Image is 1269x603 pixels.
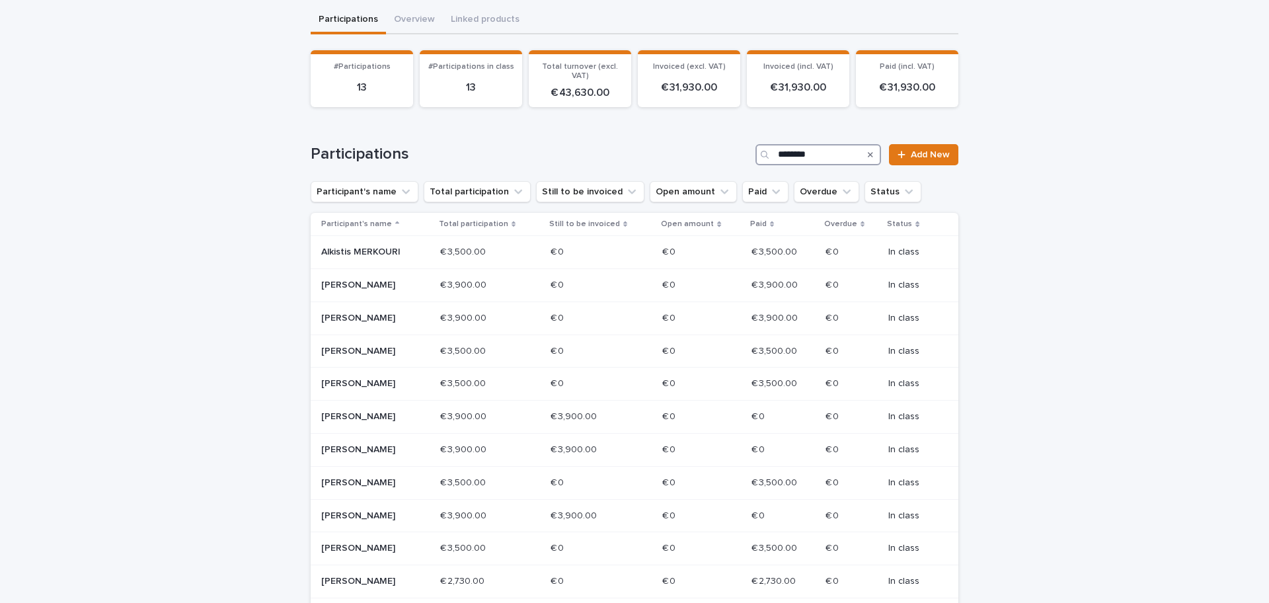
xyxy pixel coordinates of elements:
[551,573,566,587] p: € 0
[888,313,937,324] p: In class
[311,499,958,532] tr: [PERSON_NAME]€ 3,900.00€ 3,900.00 € 3,900.00€ 3,900.00 € 0€ 0 € 0€ 0 € 0€ 0 In class
[311,301,958,335] tr: [PERSON_NAME]€ 3,900.00€ 3,900.00 € 0€ 0 € 0€ 0 € 3,900.00€ 3,900.00 € 0€ 0 In class
[755,81,841,94] p: € 31,930.00
[751,376,800,389] p: € 3,500.00
[826,310,841,324] p: € 0
[428,63,514,71] span: #Participations in class
[311,335,958,368] tr: [PERSON_NAME]€ 3,500.00€ 3,500.00 € 0€ 0 € 0€ 0 € 3,500.00€ 3,500.00 € 0€ 0 In class
[888,411,937,422] p: In class
[888,477,937,489] p: In class
[311,181,418,202] button: Participant's name
[334,63,391,71] span: #Participations
[889,144,958,165] a: Add New
[751,277,800,291] p: € 3,900.00
[311,433,958,466] tr: [PERSON_NAME]€ 3,900.00€ 3,900.00 € 3,900.00€ 3,900.00 € 0€ 0 € 0€ 0 € 0€ 0 In class
[424,181,531,202] button: Total participation
[321,477,416,489] p: [PERSON_NAME]
[440,442,489,456] p: € 3,900.00
[321,543,416,554] p: [PERSON_NAME]
[386,7,443,34] button: Overview
[428,81,514,94] p: 13
[311,532,958,565] tr: [PERSON_NAME]€ 3,500.00€ 3,500.00 € 0€ 0 € 0€ 0 € 3,500.00€ 3,500.00 € 0€ 0 In class
[888,444,937,456] p: In class
[551,376,566,389] p: € 0
[826,277,841,291] p: € 0
[321,378,416,389] p: [PERSON_NAME]
[888,280,937,291] p: In class
[311,466,958,499] tr: [PERSON_NAME]€ 3,500.00€ 3,500.00 € 0€ 0 € 0€ 0 € 3,500.00€ 3,500.00 € 0€ 0 In class
[750,217,767,231] p: Paid
[321,444,416,456] p: [PERSON_NAME]
[742,181,788,202] button: Paid
[824,217,857,231] p: Overdue
[321,346,416,357] p: [PERSON_NAME]
[440,277,489,291] p: € 3,900.00
[887,217,912,231] p: Status
[311,565,958,598] tr: [PERSON_NAME]€ 2,730.00€ 2,730.00 € 0€ 0 € 0€ 0 € 2,730.00€ 2,730.00 € 0€ 0 In class
[311,7,386,34] button: Participations
[551,442,599,456] p: € 3,900.00
[826,376,841,389] p: € 0
[440,573,487,587] p: € 2,730.00
[321,280,416,291] p: [PERSON_NAME]
[440,540,488,554] p: € 3,500.00
[440,376,488,389] p: € 3,500.00
[662,277,678,291] p: € 0
[826,540,841,554] p: € 0
[763,63,833,71] span: Invoiced (incl. VAT)
[321,313,416,324] p: [PERSON_NAME]
[551,277,566,291] p: € 0
[321,217,392,231] p: Participant's name
[865,181,921,202] button: Status
[440,310,489,324] p: € 3,900.00
[443,7,527,34] button: Linked products
[751,475,800,489] p: € 3,500.00
[751,442,767,456] p: € 0
[864,81,950,94] p: € 31,930.00
[826,343,841,357] p: € 0
[549,217,620,231] p: Still to be invoiced
[662,475,678,489] p: € 0
[440,508,489,522] p: € 3,900.00
[662,244,678,258] p: € 0
[826,244,841,258] p: € 0
[888,510,937,522] p: In class
[311,368,958,401] tr: [PERSON_NAME]€ 3,500.00€ 3,500.00 € 0€ 0 € 0€ 0 € 3,500.00€ 3,500.00 € 0€ 0 In class
[551,508,599,522] p: € 3,900.00
[439,217,508,231] p: Total participation
[650,181,737,202] button: Open amount
[551,343,566,357] p: € 0
[888,543,937,554] p: In class
[653,63,726,71] span: Invoiced (excl. VAT)
[662,573,678,587] p: € 0
[551,409,599,422] p: € 3,900.00
[751,409,767,422] p: € 0
[662,508,678,522] p: € 0
[537,87,623,99] p: € 43,630.00
[826,409,841,422] p: € 0
[551,475,566,489] p: € 0
[826,442,841,456] p: € 0
[911,150,950,159] span: Add New
[551,244,566,258] p: € 0
[321,510,416,522] p: [PERSON_NAME]
[888,576,937,587] p: In class
[888,346,937,357] p: In class
[755,144,881,165] input: Search
[440,475,488,489] p: € 3,500.00
[311,268,958,301] tr: [PERSON_NAME]€ 3,900.00€ 3,900.00 € 0€ 0 € 0€ 0 € 3,900.00€ 3,900.00 € 0€ 0 In class
[794,181,859,202] button: Overdue
[888,247,937,258] p: In class
[542,63,618,80] span: Total turnover (excl. VAT)
[662,310,678,324] p: € 0
[662,442,678,456] p: € 0
[440,244,488,258] p: € 3,500.00
[662,343,678,357] p: € 0
[888,378,937,389] p: In class
[319,81,405,94] p: 13
[440,409,489,422] p: € 3,900.00
[751,244,800,258] p: € 3,500.00
[662,376,678,389] p: € 0
[826,475,841,489] p: € 0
